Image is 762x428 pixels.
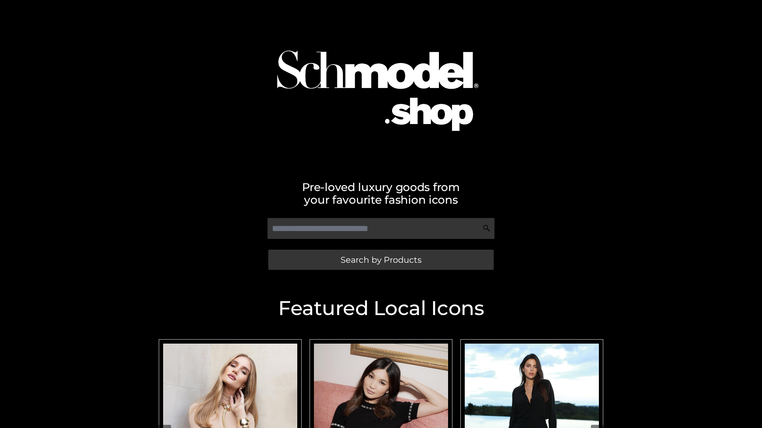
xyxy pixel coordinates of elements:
h2: Featured Local Icons​ [155,298,607,318]
h2: Pre-loved luxury goods from your favourite fashion icons [155,181,607,206]
span: Search by Products [341,256,421,264]
a: Search by Products [268,250,494,270]
img: Search Icon [483,224,491,232]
